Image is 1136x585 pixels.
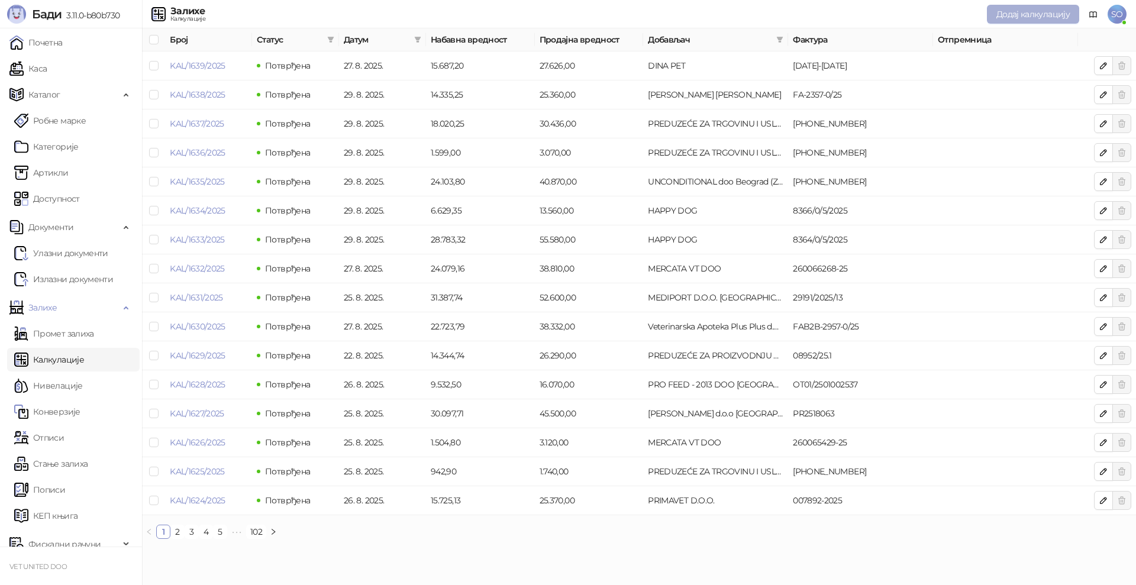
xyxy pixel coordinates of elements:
span: filter [325,31,337,49]
td: 8366/0/5/2025 [788,196,933,225]
a: KAL/1639/2025 [170,60,225,71]
span: right [270,528,277,535]
td: 1993-2025 [788,51,933,80]
a: 2 [171,525,184,538]
span: Потврђена [265,234,310,245]
td: 8364/0/5/2025 [788,225,933,254]
button: right [266,525,280,539]
li: 3 [185,525,199,539]
td: FAB2B-2957-0/25 [788,312,933,341]
td: 38.810,00 [535,254,644,283]
td: 13.560,00 [535,196,644,225]
span: Потврђена [265,205,310,216]
td: 25-300-009442 [788,138,933,167]
a: 1 [157,525,170,538]
span: Добављач [648,33,772,46]
span: SO [1108,5,1127,24]
span: Каталог [28,83,60,106]
td: 22. 8. 2025. [339,341,426,370]
td: 26. 8. 2025. [339,370,426,399]
td: UNCONDITIONAL doo Beograd (Zemun) [643,167,788,196]
span: Потврђена [265,89,310,100]
li: 2 [170,525,185,539]
td: 29. 8. 2025. [339,167,426,196]
td: 27.626,00 [535,51,644,80]
td: 29. 8. 2025. [339,196,426,225]
a: Конверзије [14,400,80,424]
th: Отпремница [933,28,1078,51]
img: Logo [7,5,26,24]
td: 27. 8. 2025. [339,312,426,341]
span: 3.11.0-b80b730 [62,10,120,21]
a: KAL/1632/2025 [170,263,225,274]
a: Стање залиха [14,452,88,476]
a: KAL/1634/2025 [170,205,225,216]
a: KAL/1626/2025 [170,437,225,448]
a: KAL/1631/2025 [170,292,223,303]
span: Потврђена [265,495,310,506]
a: KAL/1629/2025 [170,350,225,361]
button: Додај калкулацију [987,5,1079,24]
a: Документација [1084,5,1103,24]
td: 6.629,35 [426,196,535,225]
span: filter [327,36,334,43]
td: 007892-2025 [788,486,933,515]
td: 3.120,00 [535,428,644,457]
span: Потврђена [265,321,310,332]
td: 27. 8. 2025. [339,254,426,283]
td: 24.103,80 [426,167,535,196]
span: Потврђена [265,263,310,274]
a: KAL/1628/2025 [170,379,225,390]
td: 25.370,00 [535,486,644,515]
td: 28.783,32 [426,225,535,254]
span: filter [412,31,424,49]
td: 9.532,50 [426,370,535,399]
td: PRO FEED - 2013 DOO NOVI SAD [643,370,788,399]
td: 26.290,00 [535,341,644,370]
td: PR2518063 [788,399,933,428]
span: Потврђена [265,118,310,129]
a: ArtikliАртикли [14,161,69,185]
td: 25-300-009431 [788,109,933,138]
a: KAL/1625/2025 [170,466,225,477]
td: 25. 8. 2025. [339,428,426,457]
span: Потврђена [265,437,310,448]
td: MEDIPORT D.O.O. BEOGRAD [643,283,788,312]
span: Потврђена [265,466,310,477]
a: KAL/1635/2025 [170,176,225,187]
td: 27. 8. 2025. [339,51,426,80]
td: 24.079,16 [426,254,535,283]
td: 15.725,13 [426,486,535,515]
a: KAL/1627/2025 [170,408,224,419]
td: 25-3000-011301 [788,167,933,196]
div: Калкулације [170,16,205,22]
a: Доступност [14,187,80,211]
a: Промет залиха [14,322,94,345]
span: Потврђена [265,60,310,71]
button: left [142,525,156,539]
td: HAPPY DOG [643,196,788,225]
a: КЕП књига [14,504,78,528]
td: MERCATA VT DOO [643,254,788,283]
a: Нивелације [14,374,83,397]
span: filter [774,31,786,49]
td: 31.387,74 [426,283,535,312]
li: Претходна страна [142,525,156,539]
td: 30.097,71 [426,399,535,428]
a: Ulazni dokumentiУлазни документи [14,241,108,265]
th: Набавна вредност [426,28,535,51]
td: HAPPY DOG [643,225,788,254]
span: Потврђена [265,176,310,187]
span: filter [776,36,783,43]
td: 26. 8. 2025. [339,486,426,515]
span: Фискални рачуни [28,532,101,556]
li: 102 [246,525,266,539]
span: Потврђена [265,379,310,390]
td: 22.723,79 [426,312,535,341]
a: Категорије [14,135,79,159]
a: Пописи [14,478,65,502]
li: 5 [213,525,227,539]
a: KAL/1630/2025 [170,321,225,332]
td: 08952/25.1 [788,341,933,370]
a: Робне марке [14,109,86,132]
